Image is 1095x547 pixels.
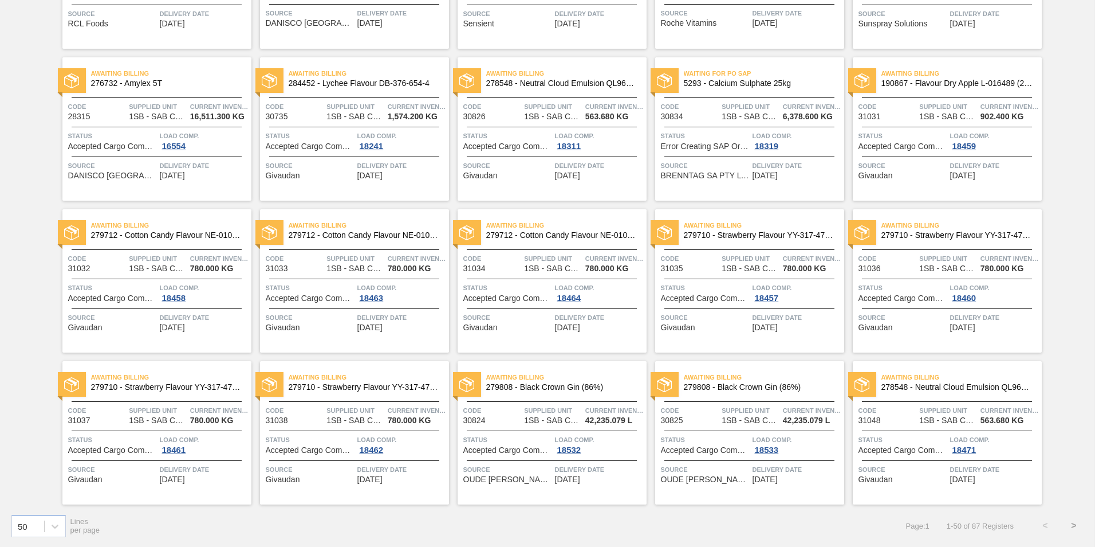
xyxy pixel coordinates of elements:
[684,383,835,392] span: 279808 - Black Crown Gin (86%)
[266,253,324,264] span: Code
[858,112,881,121] span: 31031
[486,231,637,240] span: 279712 - Cotton Candy Flavour NE-010-669-8
[266,130,355,142] span: Status
[555,282,644,303] a: Load Comp.18464
[486,372,647,383] span: Awaiting Billing
[950,282,1039,303] a: Load Comp.18460
[266,312,355,323] span: Source
[684,372,844,383] span: Awaiting Billing
[326,101,385,112] span: Supplied Unit
[722,101,780,112] span: Supplied Unit
[68,142,157,151] span: Accepted Cargo Composition
[266,101,324,112] span: Code
[357,434,446,455] a: Load Comp.18462
[661,7,750,19] span: Source
[459,225,474,240] img: status
[64,225,79,240] img: status
[91,383,242,392] span: 279710 - Strawberry Flavour YY-317-475-2
[54,209,251,353] a: statusAwaiting Billing279712 - Cotton Candy Flavour NE-010-669-8Code31032Supplied Unit1SB - SAB C...
[486,79,637,88] span: 278548 - Neutral Cloud Emulsion QL96077
[54,361,251,505] a: statusAwaiting Billing279710 - Strawberry Flavour YY-317-475-2Code31037Supplied Unit1SB - SAB Cha...
[388,405,446,416] span: Current inventory
[858,8,947,19] span: Source
[266,160,355,171] span: Source
[661,323,695,332] span: Givaudan
[91,231,242,240] span: 279712 - Cotton Candy Flavour NE-010-669-8
[783,416,830,425] span: 42,235.079 L
[388,264,431,273] span: 780.000 KG
[524,416,581,425] span: 1SB - SAB Chamdor Brewery
[950,464,1039,475] span: Delivery Date
[289,231,440,240] span: 279712 - Cotton Candy Flavour NE-010-669-8
[160,19,185,28] span: 07/27/2025
[160,282,249,294] span: Load Comp.
[661,160,750,171] span: Source
[661,171,750,180] span: BRENNTAG SA PTY LTD
[585,253,644,264] span: Current inventory
[326,416,384,425] span: 1SB - SAB Chamdor Brewery
[463,142,552,151] span: Accepted Cargo Composition
[266,142,355,151] span: Accepted Cargo Composition
[266,475,300,484] span: Givaudan
[266,282,355,294] span: Status
[326,112,384,121] span: 1SB - SAB Chamdor Brewery
[68,160,157,171] span: Source
[753,7,841,19] span: Delivery Date
[722,253,780,264] span: Supplied Unit
[854,377,869,392] img: status
[129,101,187,112] span: Supplied Unit
[160,160,249,171] span: Delivery Date
[661,130,750,142] span: Status
[326,405,385,416] span: Supplied Unit
[68,101,127,112] span: Code
[64,73,79,88] img: status
[684,231,835,240] span: 279710 - Strawberry Flavour YY-317-475-2
[555,171,580,180] span: 08/20/2025
[463,416,486,425] span: 30824
[289,79,440,88] span: 284452 - Lychee Flavour DB-376-654-4
[919,416,976,425] span: 1SB - SAB Chamdor Brewery
[160,312,249,323] span: Delivery Date
[68,312,157,323] span: Source
[357,312,446,323] span: Delivery Date
[459,377,474,392] img: status
[950,434,1039,455] a: Load Comp.18471
[858,446,947,455] span: Accepted Cargo Composition
[722,405,780,416] span: Supplied Unit
[585,101,644,112] span: Current inventory
[160,130,249,142] span: Load Comp.
[753,160,841,171] span: Delivery Date
[68,446,157,455] span: Accepted Cargo Composition
[661,294,750,303] span: Accepted Cargo Composition
[950,130,1039,142] span: Load Comp.
[262,225,277,240] img: status
[463,8,552,19] span: Source
[950,171,975,180] span: 08/24/2025
[950,130,1039,151] a: Load Comp.18459
[753,464,841,475] span: Delivery Date
[68,171,157,180] span: DANISCO SOUTH AFRICA (PTY) LTD
[661,434,750,446] span: Status
[91,68,251,79] span: Awaiting Billing
[858,405,917,416] span: Code
[486,68,647,79] span: Awaiting Billing
[844,361,1042,505] a: statusAwaiting Billing278548 - Neutral Cloud Emulsion QL96077Code31048Supplied Unit1SB - SAB Cham...
[858,264,881,273] span: 31036
[129,264,186,273] span: 1SB - SAB Chamdor Brewery
[129,416,186,425] span: 1SB - SAB Chamdor Brewery
[858,19,928,28] span: Sunspray Solutions
[881,79,1033,88] span: 190867 - Flavour Dry Apple L-016489 (25KG)
[68,434,157,446] span: Status
[463,130,552,142] span: Status
[449,57,647,201] a: statusAwaiting Billing278548 - Neutral Cloud Emulsion QL96077Code30826Supplied Unit1SB - SAB Cham...
[266,416,288,425] span: 31038
[357,130,446,151] a: Load Comp.18241
[753,282,841,294] span: Load Comp.
[950,294,979,303] div: 18460
[524,112,581,121] span: 1SB - SAB Chamdor Brewery
[555,323,580,332] span: 08/24/2025
[980,264,1024,273] span: 780.000 KG
[68,264,90,273] span: 31032
[753,434,841,455] a: Load Comp.18533
[858,160,947,171] span: Source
